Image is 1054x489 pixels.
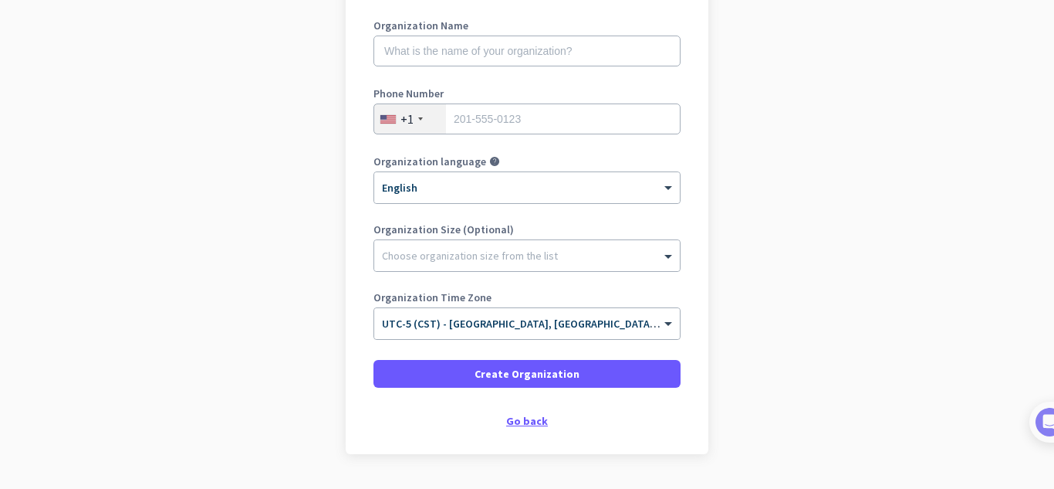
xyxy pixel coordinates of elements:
span: Create Organization [475,366,579,382]
input: 201-555-0123 [373,104,681,134]
div: +1 [400,111,414,127]
button: Create Organization [373,360,681,388]
label: Organization Time Zone [373,292,681,303]
label: Organization language [373,156,486,167]
div: Go back [373,416,681,426]
input: What is the name of your organization? [373,36,681,66]
label: Organization Size (Optional) [373,224,681,235]
label: Phone Number [373,88,681,99]
i: help [489,156,500,167]
label: Organization Name [373,20,681,31]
